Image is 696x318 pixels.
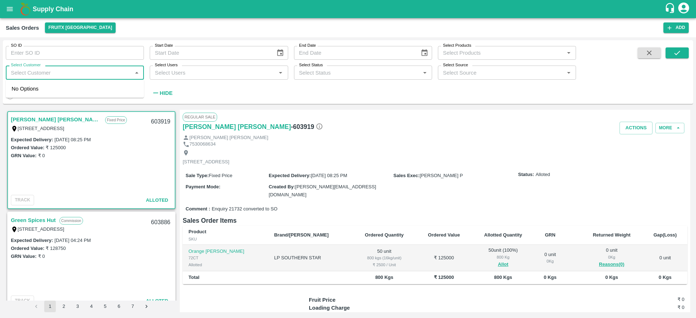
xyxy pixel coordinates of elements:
div: 0 Kg [586,254,637,260]
input: End Date [294,46,415,60]
div: 72CT [188,255,262,261]
span: No Options [12,86,38,92]
input: Select Status [296,68,418,77]
label: Start Date [155,43,173,49]
b: 800 Kgs [375,275,393,280]
a: Green Spices Hut [11,216,56,225]
label: Created By : [269,184,295,189]
td: ₹ 125000 [416,245,472,271]
div: 603919 [147,113,175,130]
p: Loading Charge [309,304,403,312]
h6: - 603919 [291,122,323,132]
label: Select Customer [11,62,41,68]
label: Ordered Value: [11,246,44,251]
span: Alloted [146,197,168,203]
div: 50 unit ( 100 %) [477,247,529,269]
div: 0 unit [540,251,560,265]
label: [DATE] 04:24 PM [54,238,91,243]
button: Open [564,68,573,78]
b: Product [188,229,206,234]
button: Go to next page [141,301,152,312]
b: Returned Weight [593,232,630,238]
button: Go to page 3 [72,301,83,312]
label: ₹ 0 [38,153,45,158]
label: Expected Delivery : [11,137,53,142]
div: 800 kgs (16kg/unit) [358,255,411,261]
label: ₹ 128750 [46,246,66,251]
a: [PERSON_NAME] [PERSON_NAME] [11,115,101,124]
label: ₹ 0 [38,254,45,259]
button: page 1 [44,301,56,312]
span: Regular Sale [183,113,217,121]
button: Actions [620,122,652,134]
div: 800 Kg [477,254,529,260]
button: Open [420,68,430,78]
label: Select Products [443,43,471,49]
b: Ordered Value [428,232,460,238]
div: 0 unit [586,247,637,269]
button: Go to page 6 [113,301,125,312]
label: Sales Exec : [393,173,419,178]
button: Close [132,68,141,78]
p: Fruit Price [309,296,403,304]
b: Ordered Quantity [365,232,404,238]
nav: pagination navigation [29,301,153,312]
button: Allot [498,260,508,269]
b: Allotted Quantity [484,232,522,238]
label: GRN Value: [11,153,37,158]
input: Start Date [150,46,270,60]
button: More [655,123,684,133]
img: logo [18,2,33,16]
div: SKU [188,236,262,242]
b: Gap(Loss) [654,232,677,238]
strong: Hide [160,90,173,96]
td: LP SOUTHERN STAR [268,245,352,271]
b: ₹ 125000 [434,275,454,280]
td: 0 unit [643,245,687,271]
span: [PERSON_NAME][EMAIL_ADDRESS][DOMAIN_NAME] [269,184,376,197]
label: [STREET_ADDRESS] [18,226,65,232]
button: Go to page 2 [58,301,70,312]
button: Reasons(0) [586,260,637,269]
label: [STREET_ADDRESS] [18,126,65,131]
a: [PERSON_NAME] [PERSON_NAME] [183,122,291,132]
label: Expected Delivery : [269,173,311,178]
button: open drawer [1,1,18,17]
button: Open [564,48,573,58]
span: [PERSON_NAME] P [420,173,463,178]
input: Select Users [152,68,274,77]
b: 0 Kgs [544,275,556,280]
p: [STREET_ADDRESS] [183,159,229,166]
input: Select Customer [8,68,130,77]
b: 0 Kgs [605,275,618,280]
button: Go to page 4 [86,301,97,312]
button: Choose date [273,46,287,60]
button: Go to page 5 [99,301,111,312]
span: [DATE] 08:25 PM [311,173,347,178]
b: GRN [545,232,555,238]
h6: ₹ 0 [622,296,684,303]
label: GRN Value: [11,254,37,259]
td: 50 unit [352,245,417,271]
label: Select Status [299,62,323,68]
button: Select DC [45,22,116,33]
p: Fixed Price [105,116,127,124]
label: End Date [299,43,316,49]
b: 800 Kgs [494,275,512,280]
label: SO ID [11,43,22,49]
label: Select Users [155,62,178,68]
label: Ordered Value: [11,145,44,150]
label: Payment Mode : [186,184,220,189]
div: ₹ 2500 / Unit [358,261,411,268]
label: Status: [518,171,534,178]
label: Sale Type : [186,173,209,178]
b: Brand/[PERSON_NAME] [274,232,328,238]
label: Select Source [443,62,468,68]
b: Total [188,275,199,280]
button: Go to page 7 [127,301,138,312]
span: Alloted [535,171,550,178]
button: Hide [150,87,174,99]
label: Comment : [186,206,210,213]
p: Orange [PERSON_NAME] [188,248,262,255]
